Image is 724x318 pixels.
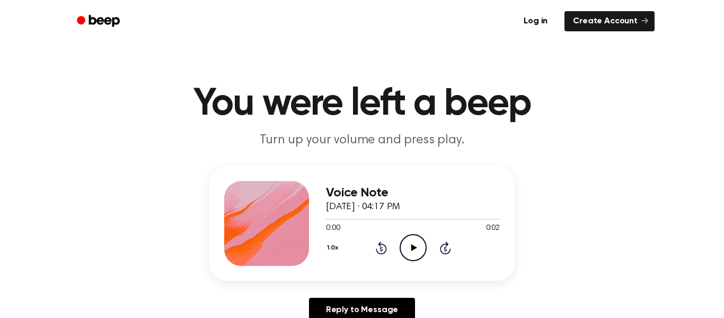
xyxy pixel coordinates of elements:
p: Turn up your volume and press play. [158,132,566,149]
a: Beep [69,11,129,32]
a: Create Account [564,11,655,31]
h3: Voice Note [326,186,500,200]
a: Log in [513,9,558,33]
span: [DATE] · 04:17 PM [326,202,400,212]
button: 1.0x [326,239,342,257]
h1: You were left a beep [91,85,633,123]
span: 0:00 [326,223,340,234]
span: 0:02 [486,223,500,234]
